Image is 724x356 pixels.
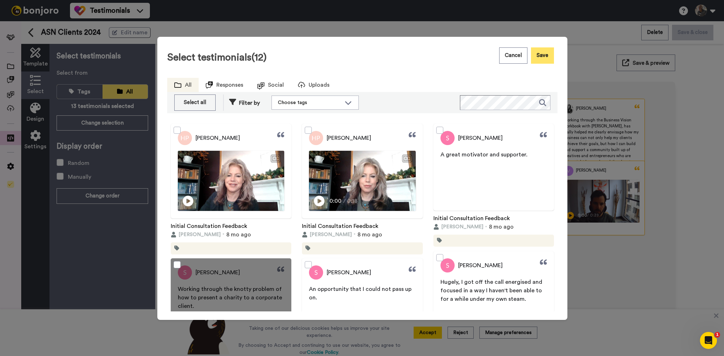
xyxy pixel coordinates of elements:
[278,99,341,106] div: Choose tags
[433,214,510,223] a: Initial Consultation Feedback
[714,332,720,338] span: 1
[167,52,267,63] h3: Select testimonials (12)
[499,47,527,64] button: Cancel
[216,81,243,89] span: Responses
[185,81,192,89] span: All
[302,230,422,239] div: 8 mo ago
[171,230,291,239] div: 8 mo ago
[174,94,216,111] button: Select all
[433,223,554,231] div: 8 mo ago
[179,231,221,238] span: [PERSON_NAME]
[433,223,483,230] button: [PERSON_NAME]
[310,231,352,238] span: [PERSON_NAME]
[239,100,260,105] span: Filter by
[178,98,212,107] div: Select all
[171,222,247,230] a: Initial Consultation Feedback
[171,231,221,238] button: [PERSON_NAME]
[531,47,554,64] button: Save
[441,223,483,230] span: [PERSON_NAME]
[700,332,717,349] iframe: Intercom live chat
[268,81,284,89] span: Social
[309,81,329,89] span: Uploads
[302,222,378,230] a: Initial Consultation Feedback
[302,231,352,238] button: [PERSON_NAME]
